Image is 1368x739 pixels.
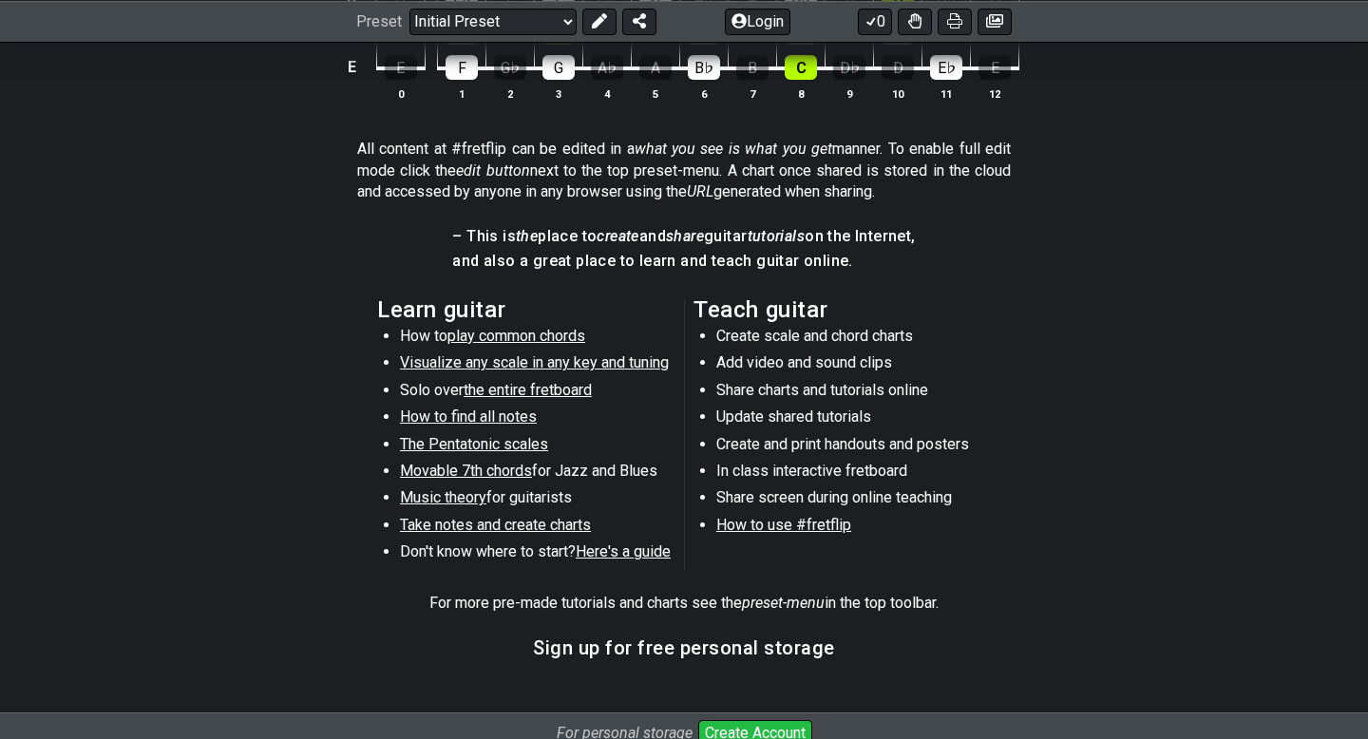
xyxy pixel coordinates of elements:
[494,55,526,80] div: G♭
[376,84,425,104] th: 0
[535,84,583,104] th: 3
[716,487,987,514] li: Share screen during online teaching
[785,55,817,80] div: C
[533,637,835,658] h3: Sign up for free personal storage
[687,182,713,200] em: URL
[716,516,851,534] span: How to use #fretflip
[882,55,914,80] div: D
[725,8,790,34] button: Login
[978,8,1012,34] button: Create image
[716,434,987,461] li: Create and print handouts and posters
[736,55,769,80] div: B
[583,84,632,104] th: 4
[400,353,669,371] span: Visualize any scale in any key and tuning
[680,84,729,104] th: 6
[666,227,704,245] em: share
[729,84,777,104] th: 7
[486,84,535,104] th: 2
[930,55,962,80] div: E♭
[400,461,671,487] li: for Jazz and Blues
[632,84,680,104] th: 5
[922,84,971,104] th: 11
[742,594,825,612] em: preset-menu
[516,227,538,245] em: the
[464,381,592,399] span: the entire fretboard
[748,227,806,245] em: tutorials
[591,55,623,80] div: A♭
[341,49,364,85] td: E
[716,407,987,433] li: Update shared tutorials
[978,55,1011,80] div: E
[688,55,720,80] div: B♭
[858,8,892,34] button: 0
[400,435,548,453] span: The Pentatonic scales
[576,542,671,560] span: Here's a guide
[400,407,537,426] span: How to find all notes
[582,8,617,34] button: Edit Preset
[452,251,915,272] h4: and also a great place to learn and teach guitar online.
[938,8,972,34] button: Print
[777,84,826,104] th: 8
[833,55,865,80] div: D♭
[357,139,1011,202] p: All content at #fretflip can be edited in a manner. To enable full edit mode click the next to th...
[716,352,987,379] li: Add video and sound clips
[400,326,671,352] li: How to
[447,327,585,345] span: play common chords
[716,380,987,407] li: Share charts and tutorials online
[542,55,575,80] div: G
[635,140,833,158] em: what you see is what you get
[452,226,915,247] h4: – This is place to and guitar on the Internet,
[456,161,529,180] em: edit button
[971,84,1019,104] th: 12
[622,8,656,34] button: Share Preset
[377,299,674,320] h2: Learn guitar
[409,8,577,34] select: Preset
[400,487,671,514] li: for guitarists
[446,55,478,80] div: F
[400,516,591,534] span: Take notes and create charts
[716,461,987,487] li: In class interactive fretboard
[356,12,402,30] span: Preset
[400,541,671,568] li: Don't know where to start?
[639,55,672,80] div: A
[898,8,932,34] button: Toggle Dexterity for all fretkits
[429,593,939,614] p: For more pre-made tutorials and charts see the in the top toolbar.
[438,84,486,104] th: 1
[400,488,486,506] span: Music theory
[385,55,417,80] div: E
[400,462,532,480] span: Movable 7th chords
[400,380,671,407] li: Solo over
[874,84,922,104] th: 10
[597,227,638,245] em: create
[693,299,991,320] h2: Teach guitar
[826,84,874,104] th: 9
[716,326,987,352] li: Create scale and chord charts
